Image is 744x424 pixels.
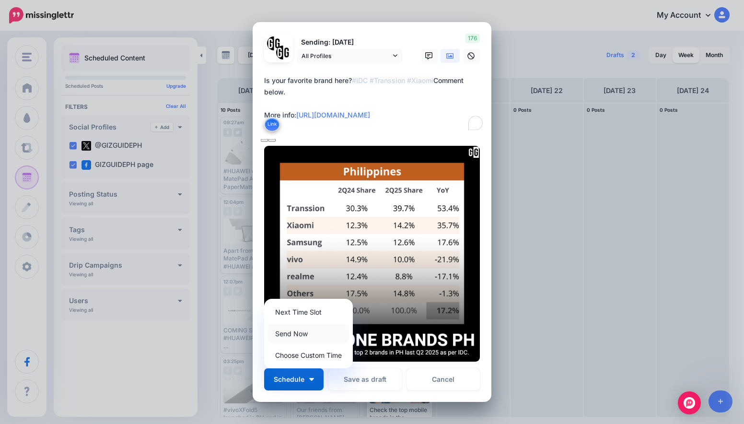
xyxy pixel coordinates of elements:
[264,146,480,362] img: KRJ50KZ8CKYOC4CJUK2TDHQDLIA3BFPP.png
[264,299,353,368] div: Schedule
[268,303,349,321] a: Next Time Slot
[297,37,402,48] p: Sending: [DATE]
[678,391,701,414] div: Open Intercom Messenger
[274,376,304,383] span: Schedule
[268,324,349,343] a: Send Now
[328,368,402,390] button: Save as draft
[276,46,290,59] img: JT5sWCfR-79925.png
[264,75,485,121] div: Is your favorite brand here? Comment below. More info:
[268,346,349,365] a: Choose Custom Time
[264,75,485,132] textarea: To enrich screen reader interactions, please activate Accessibility in Grammarly extension settings
[407,368,480,390] a: Cancel
[309,378,314,381] img: arrow-down-white.png
[267,36,281,50] img: 353459792_649996473822713_4483302954317148903_n-bsa138318.png
[302,51,391,61] span: All Profiles
[297,49,402,63] a: All Profiles
[264,117,280,131] button: Link
[465,34,480,43] span: 176
[264,368,324,390] button: Schedule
